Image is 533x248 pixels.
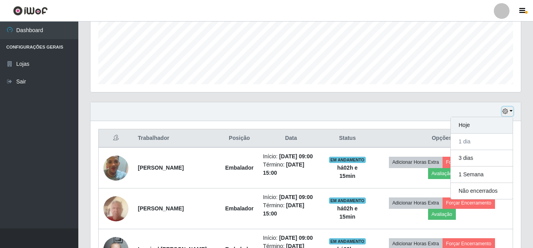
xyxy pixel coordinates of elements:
[371,129,513,148] th: Opções
[337,165,358,179] strong: há 02 h e 15 min
[263,234,319,242] li: Início:
[103,146,128,190] img: 1734287030319.jpeg
[451,150,513,167] button: 3 dias
[324,129,371,148] th: Status
[263,193,319,201] li: Início:
[337,205,358,220] strong: há 02 h e 15 min
[225,205,253,212] strong: Embalador
[263,152,319,161] li: Início:
[279,235,313,241] time: [DATE] 09:00
[329,157,366,163] span: EM ANDAMENTO
[263,201,319,218] li: Término:
[451,117,513,134] button: Hoje
[225,165,253,171] strong: Embalador
[443,157,495,168] button: Forçar Encerramento
[451,167,513,183] button: 1 Semana
[258,129,323,148] th: Data
[329,238,366,244] span: EM ANDAMENTO
[279,153,313,159] time: [DATE] 09:00
[279,194,313,200] time: [DATE] 09:00
[329,197,366,204] span: EM ANDAMENTO
[103,192,128,225] img: 1744240052056.jpeg
[13,6,48,16] img: CoreUI Logo
[428,209,456,220] button: Avaliação
[138,165,184,171] strong: [PERSON_NAME]
[138,205,184,212] strong: [PERSON_NAME]
[133,129,220,148] th: Trabalhador
[263,161,319,177] li: Término:
[389,157,443,168] button: Adicionar Horas Extra
[220,129,258,148] th: Posição
[443,197,495,208] button: Forçar Encerramento
[451,183,513,199] button: Não encerrados
[389,197,443,208] button: Adicionar Horas Extra
[428,168,456,179] button: Avaliação
[451,134,513,150] button: 1 dia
